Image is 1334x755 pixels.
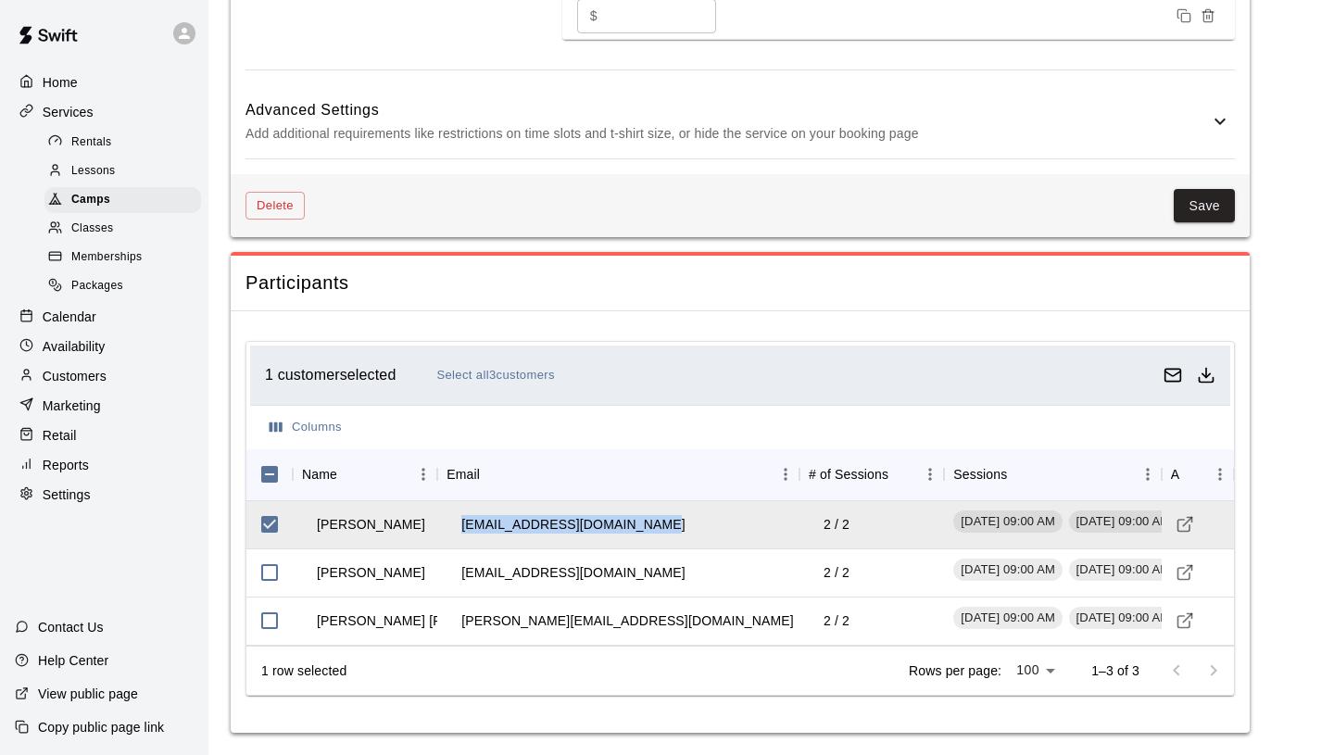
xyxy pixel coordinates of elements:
[15,333,194,360] a: Availability
[43,367,107,385] p: Customers
[953,448,1007,500] div: Sessions
[888,461,914,487] button: Sort
[15,362,194,390] a: Customers
[44,273,201,299] div: Packages
[1174,189,1235,223] button: Save
[1180,461,1206,487] button: Sort
[71,133,112,152] span: Rentals
[772,460,799,488] button: Menu
[1162,448,1234,500] div: Actions
[44,245,201,271] div: Memberships
[1171,510,1199,538] a: Visit customer profile
[1171,559,1199,586] a: Visit customer profile
[43,396,101,415] p: Marketing
[409,460,437,488] button: Menu
[809,597,864,646] td: 2 / 2
[44,216,201,242] div: Classes
[944,448,1161,500] div: Sessions
[302,500,440,549] td: [PERSON_NAME]
[809,500,864,549] td: 2 / 2
[43,485,91,504] p: Settings
[44,130,201,156] div: Rentals
[809,548,864,598] td: 2 / 2
[1171,448,1180,500] div: Actions
[302,448,337,500] div: Name
[1009,657,1062,684] div: 100
[43,337,106,356] p: Availability
[1091,661,1139,680] p: 1–3 of 3
[44,244,208,272] a: Memberships
[43,103,94,121] p: Services
[909,661,1001,680] p: Rows per page:
[1172,4,1196,28] button: Duplicate price
[44,215,208,244] a: Classes
[1069,610,1178,627] span: [DATE] 09:00 AM
[71,277,123,296] span: Packages
[302,548,440,598] td: [PERSON_NAME]
[337,461,363,487] button: Sort
[15,481,194,509] a: Settings
[43,456,89,474] p: Reports
[447,548,699,598] td: [EMAIL_ADDRESS][DOMAIN_NAME]
[265,413,346,442] button: Select columns
[799,448,944,500] div: # of Sessions
[15,303,194,331] a: Calendar
[1189,359,1223,392] button: Download as csv
[1206,460,1234,488] button: Menu
[245,85,1235,158] div: Advanced SettingsAdd additional requirements like restrictions on time slots and t-shirt size, or...
[44,157,208,185] a: Lessons
[43,308,96,326] p: Calendar
[44,272,208,301] a: Packages
[44,186,208,215] a: Camps
[38,718,164,736] p: Copy public page link
[15,422,194,449] a: Retail
[245,122,1209,145] p: Add additional requirements like restrictions on time slots and t-shirt size, or hide the service...
[71,191,110,209] span: Camps
[1007,461,1033,487] button: Sort
[437,448,799,500] div: Email
[1134,460,1162,488] button: Menu
[245,98,1209,122] h6: Advanced Settings
[953,610,1063,627] span: [DATE] 09:00 AM
[265,361,1156,390] div: 1 customer selected
[43,73,78,92] p: Home
[15,69,194,96] a: Home
[71,220,113,238] span: Classes
[480,461,506,487] button: Sort
[1069,561,1178,579] span: [DATE] 09:00 AM
[15,98,194,126] a: Services
[43,426,77,445] p: Retail
[261,661,346,680] div: 1 row selected
[447,500,699,549] td: [EMAIL_ADDRESS][DOMAIN_NAME]
[245,192,305,220] button: Delete
[44,158,201,184] div: Lessons
[71,162,116,181] span: Lessons
[1069,513,1178,531] span: [DATE] 09:00 AM
[38,651,108,670] p: Help Center
[916,460,944,488] button: Menu
[71,248,142,267] span: Memberships
[44,187,201,213] div: Camps
[809,448,888,500] div: # of Sessions
[15,392,194,420] div: Marketing
[38,685,138,703] p: View public page
[15,451,194,479] a: Reports
[590,6,598,26] p: $
[432,361,559,390] button: Select all3customers
[1156,359,1189,392] button: Email customers
[44,128,208,157] a: Rentals
[447,448,480,500] div: Email
[953,513,1063,531] span: [DATE] 09:00 AM
[38,618,104,636] p: Contact Us
[1171,607,1199,635] a: Visit customer profile
[1196,4,1220,28] button: Remove price
[953,561,1063,579] span: [DATE] 09:00 AM
[293,448,437,500] div: Name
